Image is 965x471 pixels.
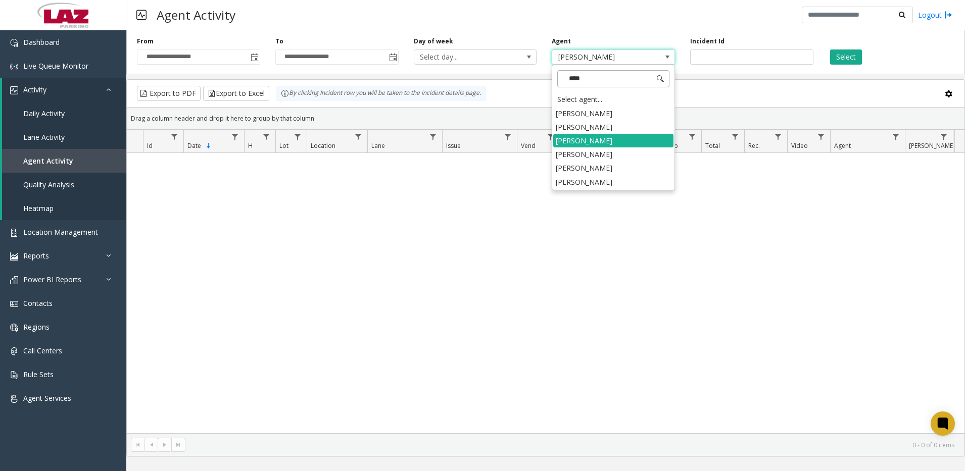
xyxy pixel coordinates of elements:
[23,370,54,379] span: Rule Sets
[10,276,18,284] img: 'icon'
[260,130,273,143] a: H Filter Menu
[553,161,673,175] li: [PERSON_NAME]
[426,130,440,143] a: Lane Filter Menu
[127,130,964,433] div: Data table
[10,371,18,379] img: 'icon'
[275,37,283,46] label: To
[552,37,571,46] label: Agent
[387,50,398,64] span: Toggle popup
[10,252,18,260] img: 'icon'
[2,196,126,220] a: Heatmap
[249,50,260,64] span: Toggle popup
[553,92,673,107] div: Select agent...
[909,141,955,150] span: [PERSON_NAME]
[10,63,18,71] img: 'icon'
[834,141,851,150] span: Agent
[23,322,50,332] span: Regions
[729,130,742,143] a: Total Filter Menu
[10,229,18,237] img: 'icon'
[23,132,65,142] span: Lane Activity
[23,298,53,308] span: Contacts
[10,395,18,403] img: 'icon'
[23,109,65,118] span: Daily Activity
[2,149,126,173] a: Agent Activity
[291,130,305,143] a: Lot Filter Menu
[147,141,153,150] span: Id
[23,85,46,94] span: Activity
[937,130,951,143] a: Parker Filter Menu
[2,173,126,196] a: Quality Analysis
[414,50,512,64] span: Select day...
[553,147,673,161] li: [PERSON_NAME]
[205,142,213,150] span: Sortable
[137,37,154,46] label: From
[2,78,126,101] a: Activity
[10,324,18,332] img: 'icon'
[23,61,88,71] span: Live Queue Monitor
[944,10,952,20] img: logout
[23,37,60,47] span: Dashboard
[276,86,486,101] div: By clicking Incident row you will be taken to the incident details page.
[889,130,903,143] a: Agent Filter Menu
[830,49,862,65] button: Select
[552,50,650,64] span: [PERSON_NAME]
[501,130,515,143] a: Issue Filter Menu
[137,86,201,101] button: Export to PDF
[371,141,385,150] span: Lane
[279,141,288,150] span: Lot
[791,141,808,150] span: Video
[10,86,18,94] img: 'icon'
[10,39,18,47] img: 'icon'
[281,89,289,97] img: infoIcon.svg
[23,227,98,237] span: Location Management
[553,175,673,189] li: [PERSON_NAME]
[311,141,335,150] span: Location
[553,107,673,120] li: [PERSON_NAME]
[705,141,720,150] span: Total
[23,180,74,189] span: Quality Analysis
[553,134,673,147] li: [PERSON_NAME]
[127,110,964,127] div: Drag a column header and drop it here to group by that column
[23,251,49,260] span: Reports
[521,141,536,150] span: Vend
[690,37,725,46] label: Incident Id
[352,130,365,143] a: Location Filter Menu
[2,125,126,149] a: Lane Activity
[918,10,952,20] a: Logout
[228,130,242,143] a: Date Filter Menu
[814,130,828,143] a: Video Filter Menu
[191,441,954,449] kendo-pager-info: 0 - 0 of 0 items
[23,346,62,355] span: Call Centers
[152,3,240,27] h3: Agent Activity
[203,86,269,101] button: Export to Excel
[168,130,181,143] a: Id Filter Menu
[771,130,785,143] a: Rec. Filter Menu
[553,120,673,134] li: [PERSON_NAME]
[23,393,71,403] span: Agent Services
[23,203,54,213] span: Heatmap
[23,156,73,166] span: Agent Activity
[446,141,461,150] span: Issue
[544,130,558,143] a: Vend Filter Menu
[187,141,201,150] span: Date
[248,141,253,150] span: H
[136,3,147,27] img: pageIcon
[748,141,760,150] span: Rec.
[23,275,81,284] span: Power BI Reports
[414,37,453,46] label: Day of week
[686,130,699,143] a: Wrapup Filter Menu
[10,300,18,308] img: 'icon'
[2,101,126,125] a: Daily Activity
[10,347,18,355] img: 'icon'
